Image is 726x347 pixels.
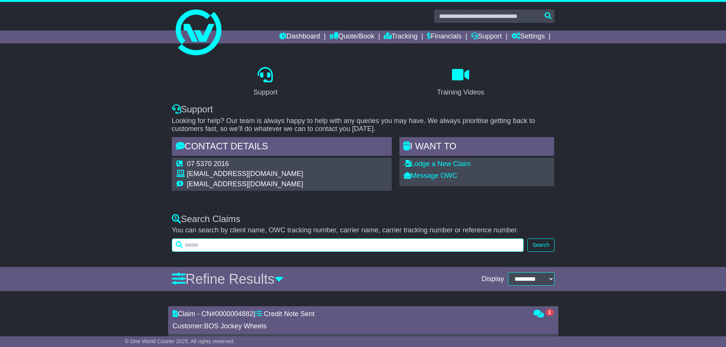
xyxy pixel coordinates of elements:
[404,160,471,168] a: Lodge a New Claim
[511,30,545,43] a: Settings
[253,87,277,98] div: Support
[172,226,555,235] p: You can search by client name, OWC tracking number, carrier name, carrier tracking number or refe...
[427,30,462,43] a: Financials
[204,322,267,330] span: BOS Jockey Wheels
[437,87,484,98] div: Training Videos
[172,137,392,158] div: Contact Details
[215,310,253,318] span: 0000004882
[432,64,489,100] a: Training Videos
[399,137,555,158] div: I WANT to
[172,104,555,115] div: Support
[187,160,303,170] td: 07 5370 2016
[384,30,417,43] a: Tracking
[172,214,555,225] div: Search Claims
[481,275,504,283] span: Display
[187,180,303,189] td: [EMAIL_ADDRESS][DOMAIN_NAME]
[173,310,526,318] div: Claim - CN# |
[546,309,554,316] span: 1
[534,310,554,318] a: 1
[471,30,502,43] a: Support
[329,30,374,43] a: Quote/Book
[125,338,235,344] span: © One World Courier 2025. All rights reserved.
[172,271,284,287] a: Refine Results
[279,30,320,43] a: Dashboard
[404,172,457,179] a: Message OWC
[527,238,554,252] button: Search
[264,310,314,318] span: Credit Note Sent
[248,64,282,100] a: Support
[173,322,526,331] div: Customer:
[187,170,303,180] td: [EMAIL_ADDRESS][DOMAIN_NAME]
[172,117,555,133] p: Looking for help? Our team is always happy to help with any queries you may have. We always prior...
